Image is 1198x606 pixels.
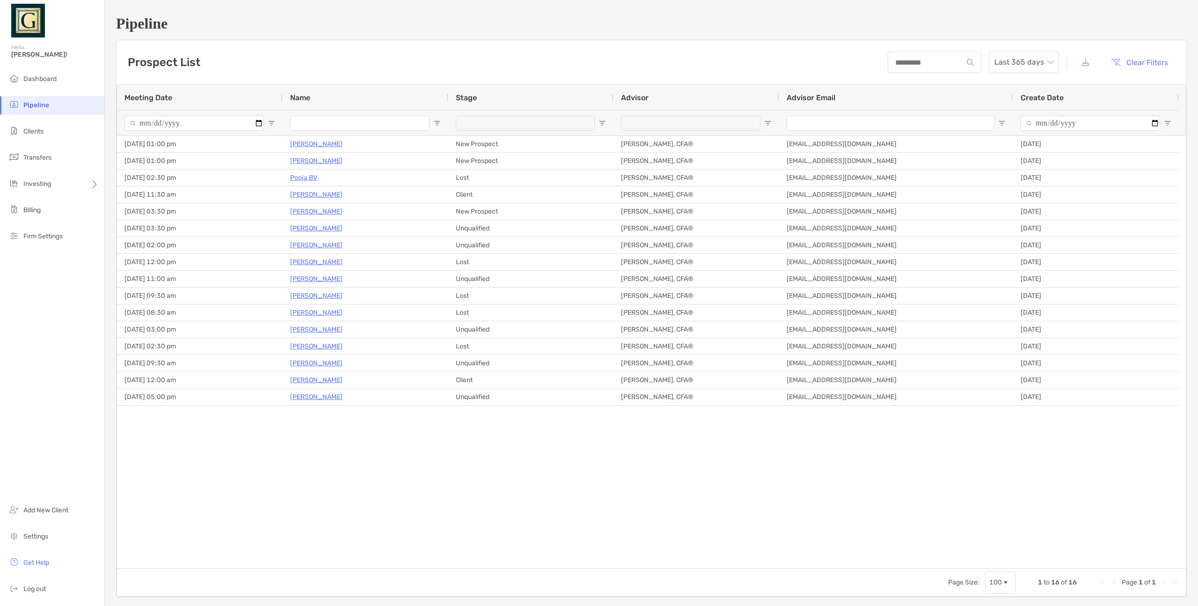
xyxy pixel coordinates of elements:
[1013,254,1179,270] div: [DATE]
[787,116,994,131] input: Advisor Email Filter Input
[967,59,974,66] img: input icon
[779,237,1013,253] div: [EMAIL_ADDRESS][DOMAIN_NAME]
[8,151,20,163] img: transfers icon
[23,232,63,240] span: Firm Settings
[1013,321,1179,338] div: [DATE]
[614,254,779,270] div: [PERSON_NAME], CFA®
[448,153,614,169] div: New Prospect
[614,288,779,304] div: [PERSON_NAME], CFA®
[1144,578,1150,586] span: of
[1013,271,1179,287] div: [DATE]
[23,75,57,83] span: Dashboard
[1122,578,1137,586] span: Page
[448,203,614,220] div: New Prospect
[117,170,283,186] div: [DATE] 02:30 pm
[1160,579,1167,586] div: Next Page
[448,237,614,253] div: Unqualified
[1013,203,1179,220] div: [DATE]
[448,304,614,321] div: Lost
[779,254,1013,270] div: [EMAIL_ADDRESS][DOMAIN_NAME]
[290,324,343,335] p: [PERSON_NAME]
[290,340,343,352] a: [PERSON_NAME]
[448,355,614,371] div: Unqualified
[290,172,317,184] a: Pooja BV
[116,15,1187,32] h1: Pipeline
[1013,170,1179,186] div: [DATE]
[8,530,20,541] img: settings icon
[117,389,283,405] div: [DATE] 05:00 pm
[124,116,264,131] input: Meeting Date Filter Input
[8,556,20,568] img: get-help icon
[1038,578,1042,586] span: 1
[23,180,51,188] span: Investing
[290,138,343,150] a: [PERSON_NAME]
[448,288,614,304] div: Lost
[8,504,20,515] img: add_new_client icon
[1013,355,1179,371] div: [DATE]
[448,220,614,236] div: Unqualified
[290,256,343,268] p: [PERSON_NAME]
[989,578,1002,586] div: 100
[8,230,20,241] img: firm-settings icon
[117,372,283,388] div: [DATE] 12:00 am
[985,571,1015,594] div: Page Size
[456,93,477,102] span: Stage
[1099,579,1107,586] div: First Page
[448,271,614,287] div: Unqualified
[290,116,430,131] input: Name Filter Input
[8,125,20,136] img: clients icon
[1152,578,1156,586] span: 1
[614,338,779,355] div: [PERSON_NAME], CFA®
[23,532,48,540] span: Settings
[290,374,343,386] a: [PERSON_NAME]
[290,189,343,200] a: [PERSON_NAME]
[117,136,283,152] div: [DATE] 01:00 pm
[290,391,343,403] p: [PERSON_NAME]
[290,273,343,285] p: [PERSON_NAME]
[128,56,200,69] h3: Prospect List
[8,204,20,215] img: billing icon
[8,583,20,594] img: logout icon
[8,73,20,84] img: dashboard icon
[614,153,779,169] div: [PERSON_NAME], CFA®
[1013,153,1179,169] div: [DATE]
[448,170,614,186] div: Lost
[117,186,283,203] div: [DATE] 11:30 am
[448,321,614,338] div: Unqualified
[948,578,979,586] div: Page Size:
[1013,389,1179,405] div: [DATE]
[1013,338,1179,355] div: [DATE]
[614,203,779,220] div: [PERSON_NAME], CFA®
[117,203,283,220] div: [DATE] 03:30 pm
[614,321,779,338] div: [PERSON_NAME], CFA®
[23,506,68,514] span: Add New Client
[448,136,614,152] div: New Prospect
[1061,578,1067,586] span: of
[614,372,779,388] div: [PERSON_NAME], CFA®
[779,338,1013,355] div: [EMAIL_ADDRESS][DOMAIN_NAME]
[779,389,1013,405] div: [EMAIL_ADDRESS][DOMAIN_NAME]
[779,355,1013,371] div: [EMAIL_ADDRESS][DOMAIN_NAME]
[779,288,1013,304] div: [EMAIL_ADDRESS][DOMAIN_NAME]
[787,93,835,102] span: Advisor Email
[290,155,343,167] p: [PERSON_NAME]
[117,237,283,253] div: [DATE] 02:00 pm
[117,153,283,169] div: [DATE] 01:00 pm
[11,4,45,37] img: Zoe Logo
[290,222,343,234] a: [PERSON_NAME]
[290,239,343,251] a: [PERSON_NAME]
[1051,578,1059,586] span: 16
[117,220,283,236] div: [DATE] 03:30 pm
[621,93,649,102] span: Advisor
[1013,220,1179,236] div: [DATE]
[23,585,46,593] span: Log out
[1171,579,1178,586] div: Last Page
[290,93,310,102] span: Name
[779,136,1013,152] div: [EMAIL_ADDRESS][DOMAIN_NAME]
[779,304,1013,321] div: [EMAIL_ADDRESS][DOMAIN_NAME]
[290,290,343,302] a: [PERSON_NAME]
